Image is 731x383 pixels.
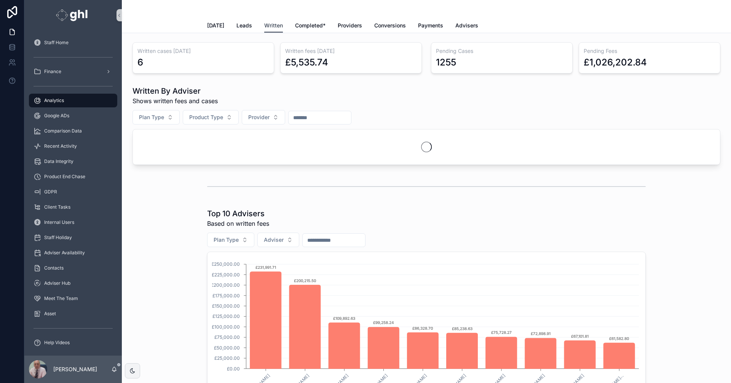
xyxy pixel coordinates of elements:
[44,340,70,346] span: Help Videos
[264,19,283,33] a: Written
[609,336,629,341] text: £61,582.80
[44,219,74,225] span: Internal Users
[44,265,64,271] span: Contacts
[212,324,240,330] tspan: £100,000.00
[248,113,270,121] span: Provider
[56,9,90,21] img: App logo
[44,40,69,46] span: Staff Home
[236,22,252,29] span: Leads
[207,219,269,228] span: Based on written fees
[29,276,117,290] a: Adviser Hub
[531,331,551,336] text: £72,898.91
[285,47,417,55] h3: Written fees [DATE]
[212,303,240,309] tspan: £150,000.00
[24,30,122,356] div: scrollable content
[29,231,117,244] a: Staff Holiday
[29,155,117,168] a: Data Integrity
[212,293,240,298] tspan: £175,000.00
[29,292,117,305] a: Meet The Team
[236,19,252,34] a: Leads
[418,19,443,34] a: Payments
[29,170,117,184] a: Product End Chase
[214,334,240,340] tspan: £75,000.00
[44,189,57,195] span: GDPR
[139,113,164,121] span: Plan Type
[29,124,117,138] a: Comparison Data
[44,311,56,317] span: Asset
[44,295,78,302] span: Meet The Team
[29,261,117,275] a: Contacts
[137,47,269,55] h3: Written cases [DATE]
[295,19,326,34] a: Completed*
[132,96,218,105] span: Shows written fees and cases
[214,345,240,351] tspan: £50,000.00
[207,19,224,34] a: [DATE]
[455,19,478,34] a: Advisers
[29,94,117,107] a: Analytics
[207,233,254,247] button: Select Button
[418,22,443,29] span: Payments
[436,56,456,69] div: 1255
[212,313,240,319] tspan: £125,000.00
[207,208,269,219] h1: Top 10 Advisers
[44,158,73,164] span: Data Integrity
[333,316,355,321] text: £109,892.63
[44,204,70,210] span: Client Tasks
[227,366,240,372] tspan: £0.00
[373,320,394,325] text: £99,258.24
[571,334,589,338] text: £67,101.81
[29,185,117,199] a: GDPR
[584,56,647,69] div: £1,026,202.84
[207,22,224,29] span: [DATE]
[584,47,715,55] h3: Pending Fees
[29,215,117,229] a: Internal Users
[242,110,285,124] button: Select Button
[294,278,316,283] text: £200,215.50
[137,56,143,69] div: 6
[29,65,117,78] a: Finance
[295,22,326,29] span: Completed*
[44,174,85,180] span: Product End Chase
[44,113,69,119] span: Google ADs
[436,47,568,55] h3: Pending Cases
[338,19,362,34] a: Providers
[44,280,70,286] span: Adviser Hub
[29,139,117,153] a: Recent Activity
[29,336,117,349] a: Help Videos
[29,36,117,49] a: Staff Home
[132,86,218,96] h1: Written By Adviser
[29,307,117,321] a: Asset
[412,326,433,330] text: £86,328.70
[374,22,406,29] span: Conversions
[214,355,240,361] tspan: £25,000.00
[374,19,406,34] a: Conversions
[44,69,61,75] span: Finance
[29,109,117,123] a: Google ADs
[264,22,283,29] span: Written
[214,236,239,244] span: Plan Type
[29,200,117,214] a: Client Tasks
[44,143,77,149] span: Recent Activity
[53,365,97,373] p: [PERSON_NAME]
[44,128,82,134] span: Comparison Data
[255,265,276,270] text: £231,991.71
[189,113,223,121] span: Product Type
[212,272,240,278] tspan: £225,000.00
[452,326,472,331] text: £85,238.63
[257,233,299,247] button: Select Button
[211,261,240,267] tspan: £250,000.00
[44,235,72,241] span: Staff Holiday
[264,236,284,244] span: Adviser
[132,110,180,124] button: Select Button
[338,22,362,29] span: Providers
[29,246,117,260] a: Adviser Availability
[455,22,478,29] span: Advisers
[44,97,64,104] span: Analytics
[491,330,512,335] text: £75,728.27
[183,110,239,124] button: Select Button
[285,56,328,69] div: £5,535.74
[211,282,240,288] tspan: £200,000.00
[44,250,85,256] span: Adviser Availability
